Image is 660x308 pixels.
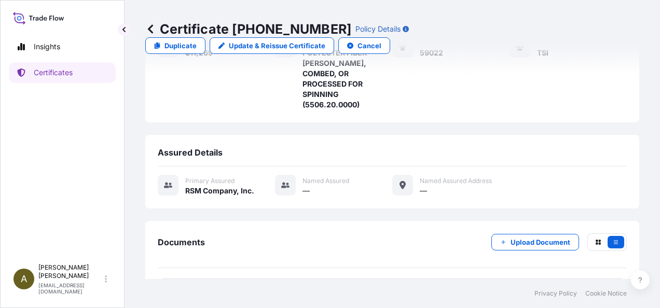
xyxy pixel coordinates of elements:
[21,274,27,284] span: A
[9,36,116,57] a: Insights
[38,263,103,280] p: [PERSON_NAME] [PERSON_NAME]
[585,289,627,298] a: Cookie Notice
[491,234,579,250] button: Upload Document
[38,282,103,295] p: [EMAIL_ADDRESS][DOMAIN_NAME]
[158,278,627,305] a: PDFCertificate[DATE]T13:50:05.057202
[302,48,392,110] span: POLYESTER FIBER [PERSON_NAME], COMBED, OR PROCESSED FOR SPINNING (5506.20.0000)
[164,40,197,51] p: Duplicate
[229,40,325,51] p: Update & Reissue Certificate
[534,289,577,298] a: Privacy Policy
[420,186,427,196] span: —
[511,237,570,247] p: Upload Document
[420,177,492,185] span: Named Assured Address
[9,62,116,83] a: Certificates
[158,147,223,158] span: Assured Details
[302,186,310,196] span: —
[158,237,205,247] span: Documents
[145,37,205,54] a: Duplicate
[355,24,401,34] p: Policy Details
[302,177,349,185] span: Named Assured
[338,37,390,54] button: Cancel
[185,177,235,185] span: Primary assured
[34,41,60,52] p: Insights
[357,40,381,51] p: Cancel
[210,37,334,54] a: Update & Reissue Certificate
[34,67,73,78] p: Certificates
[145,21,351,37] p: Certificate [PHONE_NUMBER]
[185,186,254,196] span: RSM Company, Inc.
